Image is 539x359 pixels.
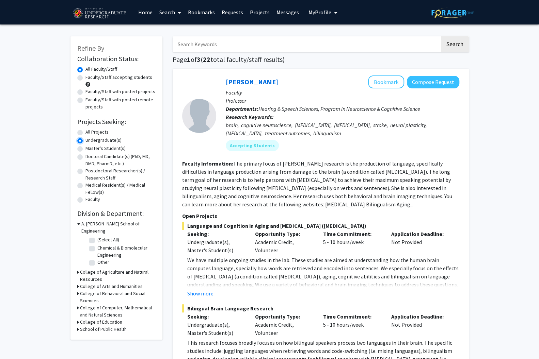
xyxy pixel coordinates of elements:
[182,212,459,220] p: Open Projects
[182,160,452,208] fg-read-more: The primary focus of [PERSON_NAME] research is the production of language, specifically difficult...
[156,0,185,24] a: Search
[250,312,318,337] div: Academic Credit, Volunteer
[187,230,245,238] p: Seeking:
[308,9,331,16] span: My Profile
[250,230,318,254] div: Academic Credit, Volunteer
[80,283,143,290] h3: College of Arts and Humanities
[431,7,474,18] img: ForagerOne Logo
[187,321,245,337] div: Undergraduate(s), Master's Student(s)
[226,78,278,86] a: [PERSON_NAME]
[187,256,459,289] p: We have multiple ongoing studies in the lab. These studies are aimed at understanding how the hum...
[135,0,156,24] a: Home
[255,230,313,238] p: Opportunity Type:
[323,312,381,321] p: Time Commitment:
[255,312,313,321] p: Opportunity Type:
[182,304,459,312] span: Bilingual Brain Language Research
[318,230,386,254] div: 5 - 10 hours/week
[5,328,29,354] iframe: Chat
[226,97,459,105] p: Professor
[85,167,156,182] label: Postdoctoral Researcher(s) / Research Staff
[77,118,156,126] h2: Projects Seeking:
[441,36,469,52] button: Search
[318,312,386,337] div: 5 - 10 hours/week
[368,75,404,88] button: Add Yasmeen Faroqi-Shah to Bookmarks
[85,182,156,196] label: Medical Resident(s) / Medical Fellow(s)
[187,55,191,64] span: 1
[391,230,449,238] p: Application Deadline:
[386,230,454,254] div: Not Provided
[386,312,454,337] div: Not Provided
[80,269,156,283] h3: College of Agriculture and Natural Resources
[226,114,274,120] b: Research Keywords:
[407,76,459,88] button: Compose Request to Yasmeen Faroqi-Shah
[197,55,201,64] span: 3
[85,145,126,152] label: Master's Student(s)
[173,55,469,64] h1: Page of ( total faculty/staff results)
[187,289,213,297] button: Show more
[187,312,245,321] p: Seeking:
[182,160,233,167] b: Faculty Information:
[323,230,381,238] p: Time Commitment:
[226,105,258,112] b: Departments:
[85,74,152,81] label: Faculty/Staff accepting students
[85,153,156,167] label: Doctoral Candidate(s) (PhD, MD, DMD, PharmD, etc.)
[85,129,109,136] label: All Projects
[182,222,459,230] span: Language and Cognition in Aging and [MEDICAL_DATA] ([MEDICAL_DATA])
[85,137,122,144] label: Undergraduate(s)
[81,220,156,235] h3: A. [PERSON_NAME] School of Engineering
[173,36,440,52] input: Search Keywords
[187,238,245,254] div: Undergraduate(s), Master's Student(s)
[85,66,117,73] label: All Faculty/Staff
[258,105,420,112] span: Hearing & Speech Sciences, Program in Neuroscience & Cognitive Science
[85,196,100,203] label: Faculty
[273,0,302,24] a: Messages
[85,88,155,95] label: Faculty/Staff with posted projects
[80,319,122,326] h3: College of Education
[391,312,449,321] p: Application Deadline:
[97,259,109,266] label: Other
[203,55,210,64] span: 22
[80,304,156,319] h3: College of Computer, Mathematical and Natural Sciences
[77,55,156,63] h2: Collaboration Status:
[97,236,119,243] label: (Select All)
[80,290,156,304] h3: College of Behavioral and Social Sciences
[97,244,154,259] label: Chemical & Biomolecular Engineering
[70,5,128,22] img: University of Maryland Logo
[80,326,127,333] h3: School of Public Health
[218,0,247,24] a: Requests
[77,44,104,52] span: Refine By
[226,140,279,151] mat-chip: Accepting Students
[77,209,156,218] h2: Division & Department:
[85,96,156,110] label: Faculty/Staff with posted remote projects
[226,88,459,97] p: Faculty
[226,121,459,137] div: brain, cognitive neuroscience, [MEDICAL_DATA], [MEDICAL_DATA], stroke, neural plasticity, [MEDICA...
[247,0,273,24] a: Projects
[185,0,218,24] a: Bookmarks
